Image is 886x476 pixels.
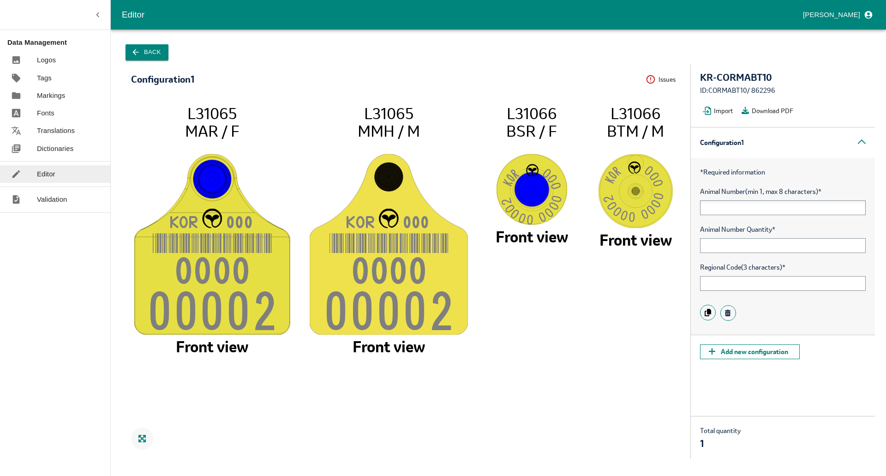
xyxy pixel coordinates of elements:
[189,216,198,229] tspan: R
[607,121,664,141] tspan: BTM / M
[691,127,875,158] div: Configuration 1
[646,72,681,87] button: Issues
[185,121,239,141] tspan: MAR / F
[739,104,799,118] button: Download PDF
[700,224,866,235] span: Animal Number Quantity
[37,169,55,179] p: Editor
[366,216,375,229] tspan: R
[700,85,866,96] div: ID: CORMABT10 / 862296
[7,37,110,48] p: Data Management
[37,108,54,118] p: Fonts
[37,126,75,136] p: Translations
[612,166,622,176] tspan: R
[431,290,451,330] tspan: 2
[37,144,73,154] p: Dictionaries
[233,257,249,284] tspan: 0
[803,10,860,20] p: [PERSON_NAME]
[799,7,875,23] button: profile
[364,103,413,124] tspan: L31065
[326,290,432,330] tspan: 0000
[122,8,799,22] div: Editor
[245,216,252,229] tspan: 0
[700,187,866,197] span: Animal Number (min 1, max 8 characters)
[358,121,420,141] tspan: MMH / M
[37,55,56,65] p: Logos
[404,216,422,229] tspan: 00
[176,257,233,284] tspan: 000
[611,103,661,124] tspan: L31066
[421,216,428,229] tspan: 0
[501,197,512,205] tspan: 2
[131,74,194,84] div: Configuration 1
[37,73,52,83] p: Tags
[599,230,672,250] tspan: Front view
[700,72,866,83] div: KR-CORMABT10
[700,262,866,272] span: Regional Code (3 characters)
[700,167,866,177] p: Required information
[347,216,365,229] tspan: KO
[176,337,248,357] tspan: Front view
[187,103,237,124] tspan: L31065
[353,257,410,284] tspan: 000
[496,226,568,247] tspan: Front view
[507,103,557,124] tspan: L31066
[700,426,741,450] div: Total quantity
[353,337,425,357] tspan: Front view
[700,344,800,359] button: Add new configuration
[603,194,614,203] tspan: 2
[126,44,168,60] button: Back
[227,216,245,229] tspan: 00
[700,439,741,449] div: 1
[700,104,739,118] button: Import
[37,194,67,205] p: Validation
[150,290,256,330] tspan: 0000
[37,90,65,101] p: Markings
[506,121,557,141] tspan: BSR / F
[170,216,189,229] tspan: KO
[410,257,425,284] tspan: 0
[255,290,275,330] tspan: 2
[510,169,520,179] tspan: R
